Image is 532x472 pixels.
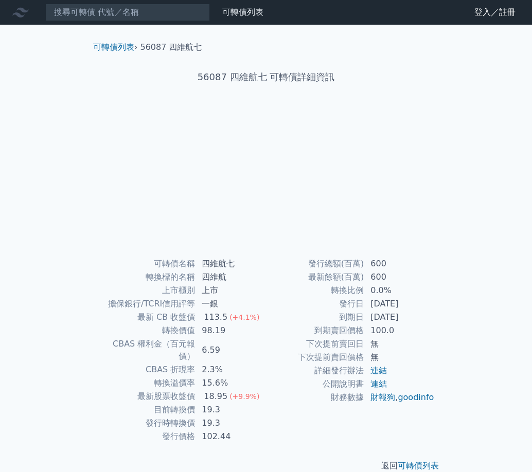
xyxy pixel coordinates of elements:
td: 上市 [196,284,266,297]
td: 100.0 [364,324,435,337]
a: goodinfo [398,392,434,402]
td: 19.3 [196,403,266,416]
p: 返回 [85,460,447,472]
td: 最新餘額(百萬) [266,270,364,284]
a: 財報狗 [370,392,395,402]
td: 發行總額(百萬) [266,257,364,270]
a: 連結 [370,379,387,389]
div: 18.95 [202,390,229,403]
a: 可轉債列表 [398,461,439,470]
li: 56087 四維航七 [140,41,202,53]
td: 發行價格 [97,430,196,443]
td: 發行時轉換價 [97,416,196,430]
td: 無 [364,351,435,364]
td: 600 [364,257,435,270]
a: 連結 [370,366,387,375]
td: 600 [364,270,435,284]
td: 公開說明書 [266,377,364,391]
td: 一銀 [196,297,266,311]
li: › [93,41,137,53]
td: 102.44 [196,430,266,443]
h1: 56087 四維航七 可轉債詳細資訊 [85,70,447,84]
td: CBAS 折現率 [97,363,196,376]
td: [DATE] [364,297,435,311]
a: 可轉債列表 [93,42,134,52]
td: 98.19 [196,324,266,337]
td: 轉換比例 [266,284,364,297]
td: 到期日 [266,311,364,324]
td: 6.59 [196,337,266,363]
td: 0.0% [364,284,435,297]
td: 詳細發行辦法 [266,364,364,377]
div: 113.5 [202,311,229,323]
td: 轉換溢價率 [97,376,196,390]
td: 轉換標的名稱 [97,270,196,284]
td: 可轉債名稱 [97,257,196,270]
td: 發行日 [266,297,364,311]
td: 四維航 [196,270,266,284]
a: 可轉債列表 [222,7,263,17]
td: 到期賣回價格 [266,324,364,337]
td: 15.6% [196,376,266,390]
td: 2.3% [196,363,266,376]
td: 最新 CB 收盤價 [97,311,196,324]
span: (+9.9%) [229,392,259,401]
input: 搜尋可轉債 代號／名稱 [45,4,210,21]
td: 上市櫃別 [97,284,196,297]
td: 財務數據 [266,391,364,404]
td: , [364,391,435,404]
td: 最新股票收盤價 [97,390,196,403]
td: 擔保銀行/TCRI信用評等 [97,297,196,311]
td: 四維航七 [196,257,266,270]
td: 目前轉換價 [97,403,196,416]
td: 下次提前賣回日 [266,337,364,351]
td: 無 [364,337,435,351]
td: 19.3 [196,416,266,430]
td: CBAS 權利金（百元報價） [97,337,196,363]
td: 下次提前賣回價格 [266,351,364,364]
span: (+4.1%) [229,313,259,321]
td: 轉換價值 [97,324,196,337]
td: [DATE] [364,311,435,324]
a: 登入／註冊 [466,4,524,21]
